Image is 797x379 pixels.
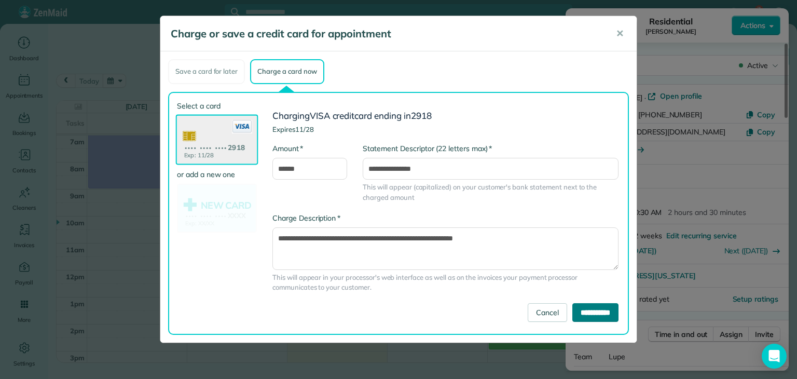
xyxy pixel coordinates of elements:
h4: Expires [272,126,619,133]
label: Select a card [177,101,257,111]
span: 11/28 [295,125,314,133]
span: credit [333,110,355,121]
h3: Charging card ending in [272,111,619,121]
span: 2918 [411,110,432,121]
label: or add a new one [177,169,257,180]
span: This will appear in your processor's web interface as well as on the invoices your payment proces... [272,273,619,293]
label: Charge Description [272,213,340,223]
div: Charge a card now [250,59,324,84]
label: Amount [272,143,303,154]
span: VISA [310,110,331,121]
div: Open Intercom Messenger [762,344,787,369]
label: Statement Descriptor (22 letters max) [363,143,492,154]
div: Save a card for later [168,59,245,84]
h5: Charge or save a credit card for appointment [171,26,601,41]
span: ✕ [616,28,624,39]
span: This will appear (capitalized) on your customer's bank statement next to the charged amount [363,182,619,202]
a: Cancel [528,303,567,322]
